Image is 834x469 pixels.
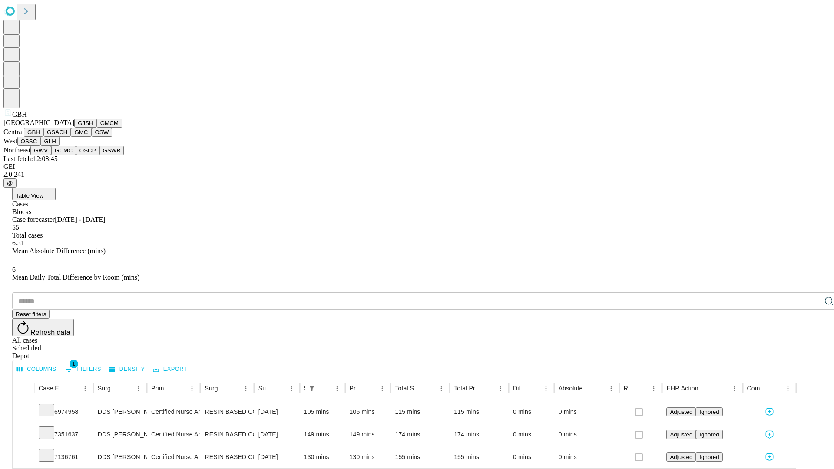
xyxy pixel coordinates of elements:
div: Scheduled In Room Duration [304,385,305,392]
button: Sort [770,382,782,394]
div: [DATE] [258,446,295,468]
span: Reset filters [16,311,46,317]
button: Menu [728,382,741,394]
span: 1 [69,360,78,368]
button: Menu [285,382,298,394]
div: RESIN BASED COMPOSITE 3 SURFACES, POSTERIOR [205,423,249,446]
button: Sort [528,382,540,394]
div: DDS [PERSON_NAME] K Dds [98,446,142,468]
button: @ [3,178,17,188]
span: Total cases [12,231,43,239]
button: Select columns [14,363,59,376]
div: 1 active filter [306,382,318,394]
div: 0 mins [559,401,615,423]
div: EHR Action [666,385,698,392]
div: 6974958 [39,401,89,423]
button: OSSC [17,137,41,146]
button: Menu [648,382,660,394]
div: Case Epic Id [39,385,66,392]
button: GLH [40,137,59,146]
button: Menu [132,382,145,394]
span: Ignored [699,454,719,460]
button: OSCP [76,146,99,155]
button: Sort [699,382,712,394]
button: Menu [331,382,343,394]
button: Adjusted [666,407,696,416]
span: 6.31 [12,239,24,247]
div: 149 mins [350,423,387,446]
div: 0 mins [559,423,615,446]
button: Menu [435,382,447,394]
button: Sort [120,382,132,394]
button: GCMC [51,146,76,155]
button: Show filters [306,382,318,394]
div: Certified Nurse Anesthetist [151,446,196,468]
span: Adjusted [670,431,692,438]
button: OSW [92,128,113,137]
div: DDS [PERSON_NAME] K Dds [98,423,142,446]
button: Expand [17,405,30,420]
div: Certified Nurse Anesthetist [151,401,196,423]
div: 0 mins [513,446,550,468]
button: Sort [228,382,240,394]
span: Table View [16,192,43,199]
div: 174 mins [454,423,504,446]
button: GSACH [43,128,71,137]
button: Menu [186,382,198,394]
button: GJSH [74,119,97,128]
span: 6 [12,266,16,273]
div: 174 mins [395,423,445,446]
button: Sort [364,382,376,394]
button: Adjusted [666,430,696,439]
span: Adjusted [670,454,692,460]
div: Total Predicted Duration [454,385,481,392]
div: Predicted In Room Duration [350,385,364,392]
span: Mean Daily Total Difference by Room (mins) [12,274,139,281]
span: Northeast [3,146,30,154]
div: Surgery Name [205,385,226,392]
span: Ignored [699,431,719,438]
button: Menu [494,382,506,394]
div: [DATE] [258,423,295,446]
div: 155 mins [395,446,445,468]
div: Certified Nurse Anesthetist [151,423,196,446]
button: Menu [79,382,91,394]
button: GMCM [97,119,122,128]
button: Expand [17,450,30,465]
span: Ignored [699,409,719,415]
div: Total Scheduled Duration [395,385,422,392]
div: 115 mins [454,401,504,423]
div: GEI [3,163,831,171]
div: Absolute Difference [559,385,592,392]
span: West [3,137,17,145]
div: 7136761 [39,446,89,468]
span: [DATE] - [DATE] [55,216,105,223]
button: Sort [273,382,285,394]
div: Primary Service [151,385,173,392]
button: Menu [376,382,388,394]
div: 0 mins [513,401,550,423]
button: Adjusted [666,452,696,462]
span: Refresh data [30,329,70,336]
div: 105 mins [350,401,387,423]
div: 149 mins [304,423,341,446]
button: GBH [24,128,43,137]
button: Ignored [696,452,722,462]
button: Density [107,363,147,376]
button: Sort [423,382,435,394]
button: Sort [174,382,186,394]
button: Menu [782,382,794,394]
span: Last fetch: 12:08:45 [3,155,58,162]
span: Mean Absolute Difference (mins) [12,247,106,254]
div: Difference [513,385,527,392]
button: Sort [593,382,605,394]
div: 2.0.241 [3,171,831,178]
span: [GEOGRAPHIC_DATA] [3,119,74,126]
div: RESIN BASED COMPOSITE 1 SURFACE, POSTERIOR [205,401,249,423]
button: Table View [12,188,56,200]
button: Show filters [62,362,103,376]
button: Ignored [696,407,722,416]
button: Sort [482,382,494,394]
div: 0 mins [559,446,615,468]
button: Menu [605,382,617,394]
